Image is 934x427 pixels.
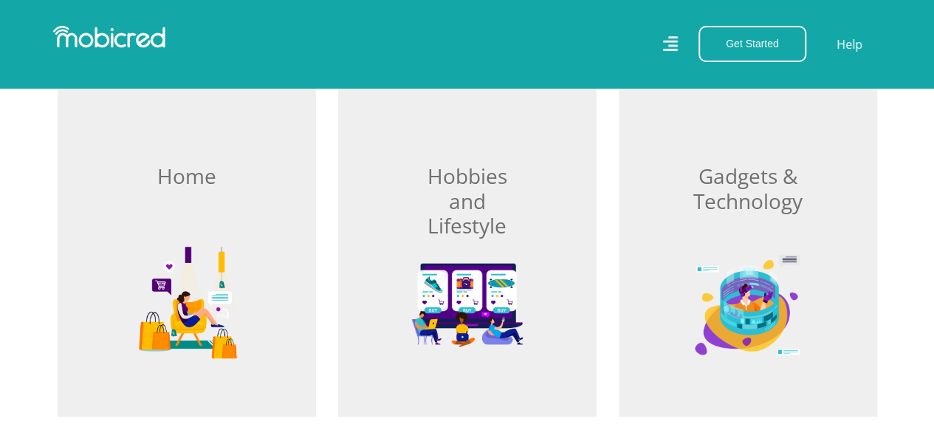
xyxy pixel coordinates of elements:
[836,35,863,54] a: Help
[619,58,877,417] a: Gadgets & Technology Mobicred - Gadgets & Technology
[58,58,316,417] a: Home Mobicred - Home
[698,26,806,62] button: Get Started
[338,58,597,417] a: Hobbies and Lifestyle Mobicred - Hobbies and Lifestyle
[53,26,165,48] img: Mobicred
